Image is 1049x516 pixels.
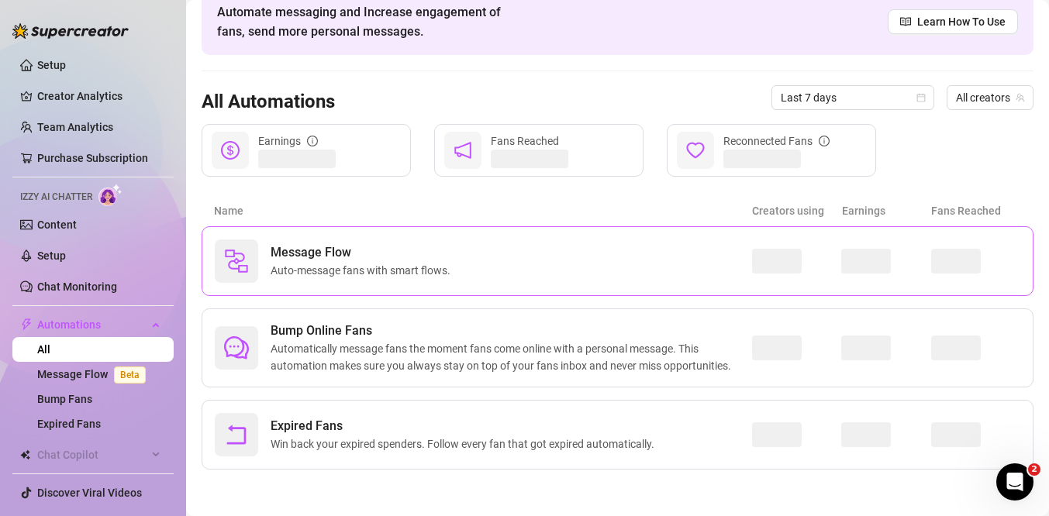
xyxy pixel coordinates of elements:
[37,84,161,108] a: Creator Analytics
[37,152,148,164] a: Purchase Subscription
[271,340,752,374] span: Automatically message fans the moment fans come online with a personal message. This automation m...
[900,16,911,27] span: read
[271,435,661,452] span: Win back your expired spenders. Follow every fan that got expired automatically.
[956,86,1024,109] span: All creators
[221,141,240,160] span: dollar
[271,243,457,262] span: Message Flow
[271,417,661,435] span: Expired Fans
[224,249,249,273] img: svg%3e
[842,202,932,219] article: Earnings
[20,449,30,460] img: Chat Copilot
[37,343,50,356] a: All
[931,202,1021,219] article: Fans Reached
[20,190,92,205] span: Izzy AI Chatter
[1016,93,1025,102] span: team
[37,59,66,71] a: Setup
[916,93,926,102] span: calendar
[258,132,318,150] div: Earnings
[307,136,318,146] span: info-circle
[752,202,842,219] article: Creators using
[781,86,925,109] span: Last 7 days
[37,280,117,293] a: Chat Monitoring
[917,13,1006,30] span: Learn How To Use
[37,121,113,133] a: Team Analytics
[37,418,101,430] a: Expired Fans
[214,202,752,219] article: Name
[888,9,1018,34] a: Learn How To Use
[37,218,77,231] a: Content
[202,90,335,115] h3: All Automations
[271,262,457,279] span: Auto-message fans with smart flows.
[114,366,146,384] span: Beta
[37,249,66,262] a: Setup
[491,135,559,147] span: Fans Reached
[37,368,152,380] a: Message FlowBeta
[37,312,147,337] span: Automations
[996,463,1033,501] iframe: Intercom live chat
[217,2,516,41] span: Automate messaging and Increase engagement of fans, send more personal messages.
[454,141,472,160] span: notification
[271,322,752,340] span: Bump Online Fans
[20,318,33,331] span: thunderbolt
[98,184,122,206] img: AI Chatter
[1028,463,1040,476] span: 2
[224,335,249,360] span: comment
[723,132,830,150] div: Reconnected Fans
[37,487,142,499] a: Discover Viral Videos
[224,422,249,447] span: rollback
[37,442,147,467] span: Chat Copilot
[12,23,129,39] img: logo-BBDzfeDw.svg
[686,141,705,160] span: heart
[819,136,830,146] span: info-circle
[37,393,92,405] a: Bump Fans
